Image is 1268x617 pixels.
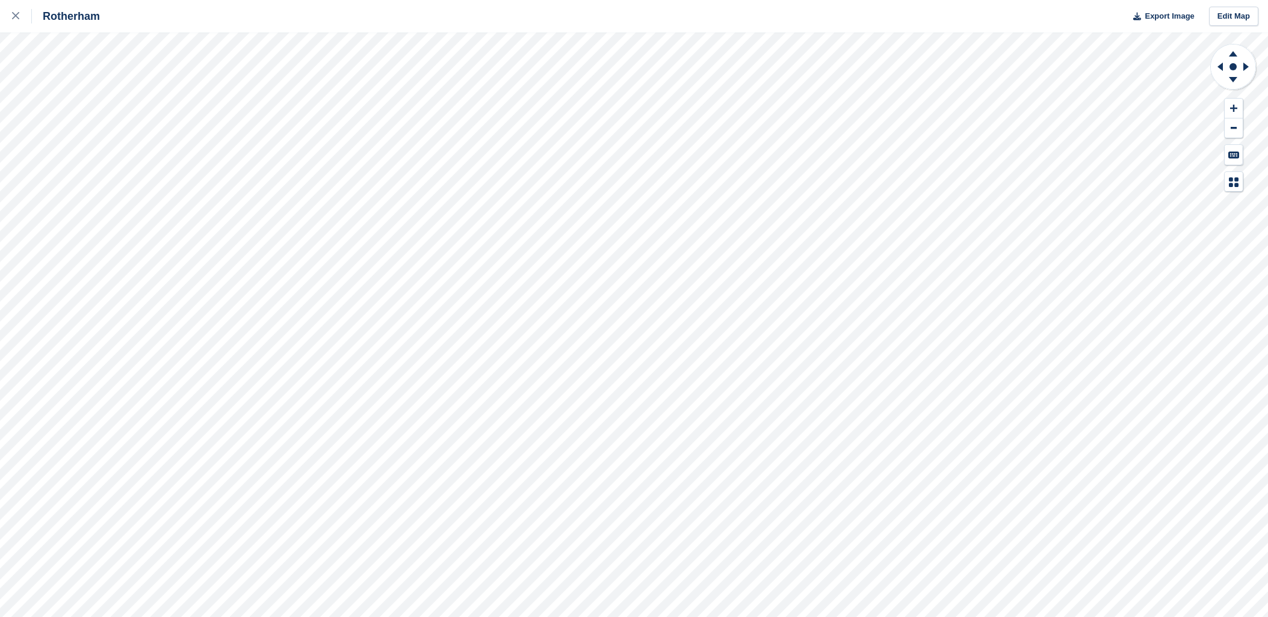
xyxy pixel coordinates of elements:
button: Zoom Out [1225,118,1243,138]
button: Keyboard Shortcuts [1225,145,1243,165]
div: Rotherham [32,9,100,23]
a: Edit Map [1209,7,1258,26]
button: Map Legend [1225,172,1243,192]
button: Export Image [1126,7,1195,26]
button: Zoom In [1225,99,1243,118]
span: Export Image [1145,10,1194,22]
